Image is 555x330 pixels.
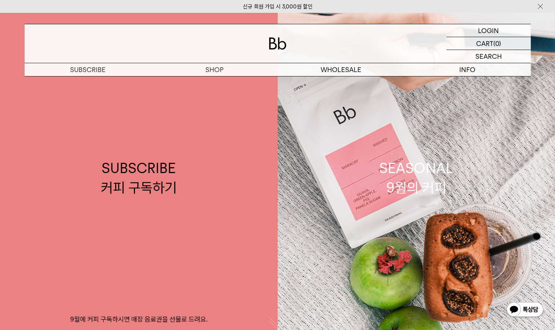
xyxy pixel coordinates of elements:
[278,63,404,76] p: WHOLESALE
[379,158,453,197] div: SEASONAL 9월의 커피
[269,37,286,50] img: 로고
[243,3,313,10] a: 신규 회원 가입 시 3,000원 할인
[493,37,501,50] p: (0)
[151,63,278,76] a: SHOP
[446,24,531,37] a: LOGIN
[446,37,531,50] a: CART (0)
[475,50,502,63] p: SEARCH
[476,37,493,50] p: CART
[506,301,544,319] img: 카카오톡 채널 1:1 채팅 버튼
[404,63,531,76] p: INFO
[25,63,151,76] a: SUBSCRIBE
[101,158,177,197] div: SUBSCRIBE 커피 구독하기
[478,24,499,37] p: LOGIN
